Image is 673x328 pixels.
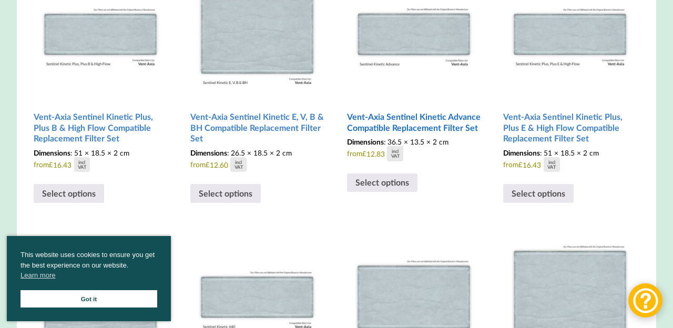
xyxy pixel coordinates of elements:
[362,149,366,158] span: £
[34,107,167,148] h2: Vent-Axia Sentinel Kinetic Plus, Plus B & High Flow Compatible Replacement Filter Set
[547,165,556,169] div: VAT
[235,160,242,165] div: incl
[34,184,104,203] a: Select options for “Vent-Axia Sentinel Kinetic Plus, Plus B & High Flow Compatible Replacement Fi...
[503,107,637,148] h2: Vent-Axia Sentinel Kinetic Plus, Plus E & High Flow Compatible Replacement Filter Set
[21,270,55,281] a: cookies - Learn more
[34,148,167,172] span: from
[7,236,171,321] div: cookieconsent
[190,148,292,157] span: : 26.5 × 18.5 × 2 cm
[190,184,261,203] a: Select options for “Vent-Axia Sentinel Kinetic E, V, B & BH Compatible Replacement Filter Set”
[34,148,129,157] span: : 51 × 18.5 × 2 cm
[34,148,70,157] span: Dimensions
[190,148,324,172] span: from
[347,137,384,146] span: Dimensions
[518,157,559,172] div: 16.43
[49,160,53,169] span: £
[503,184,574,203] a: Select options for “Vent-Axia Sentinel Kinetic Plus, Plus E & High Flow Compatible Replacement Fi...
[234,165,243,169] div: VAT
[206,160,210,169] span: £
[503,148,637,172] span: from
[503,148,599,157] span: : 51 × 18.5 × 2 cm
[78,160,85,165] div: incl
[347,137,481,161] span: from
[503,148,540,157] span: Dimensions
[21,250,157,283] span: This website uses cookies to ensure you get the best experience on our website.
[548,160,555,165] div: incl
[518,160,523,169] span: £
[78,165,86,169] div: VAT
[392,149,399,153] div: incl
[347,173,417,192] a: Select options for “Vent-Axia Sentinel Kinetic Advance Compatible Replacement Filter Set”
[362,146,403,161] div: 12.83
[190,107,324,148] h2: Vent-Axia Sentinel Kinetic E, V, B & BH Compatible Replacement Filter Set
[49,157,90,172] div: 16.43
[347,107,481,137] h2: Vent-Axia Sentinel Kinetic Advance Compatible Replacement Filter Set
[21,290,157,307] a: Got it cookie
[391,153,400,158] div: VAT
[347,137,448,146] span: : 36.5 × 13.5 × 2 cm
[206,157,247,172] div: 12.60
[190,148,227,157] span: Dimensions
